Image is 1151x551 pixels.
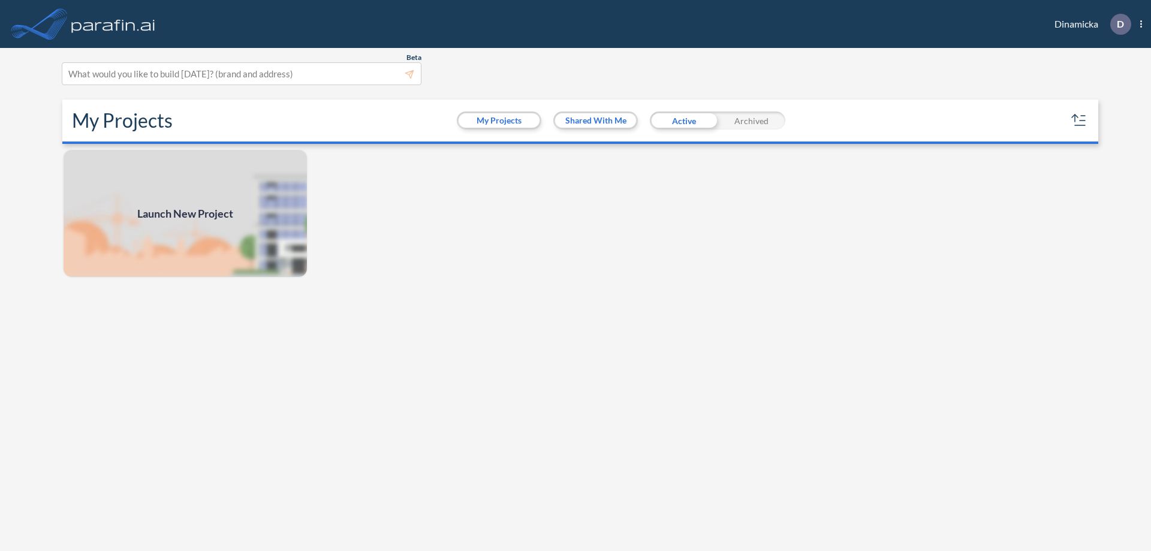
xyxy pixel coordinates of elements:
[555,113,636,128] button: Shared With Me
[718,112,785,130] div: Archived
[650,112,718,130] div: Active
[69,12,158,36] img: logo
[1069,111,1089,130] button: sort
[406,53,421,62] span: Beta
[459,113,540,128] button: My Projects
[62,149,308,278] a: Launch New Project
[137,206,233,222] span: Launch New Project
[1117,19,1124,29] p: D
[72,109,173,132] h2: My Projects
[62,149,308,278] img: add
[1036,14,1142,35] div: Dinamicka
